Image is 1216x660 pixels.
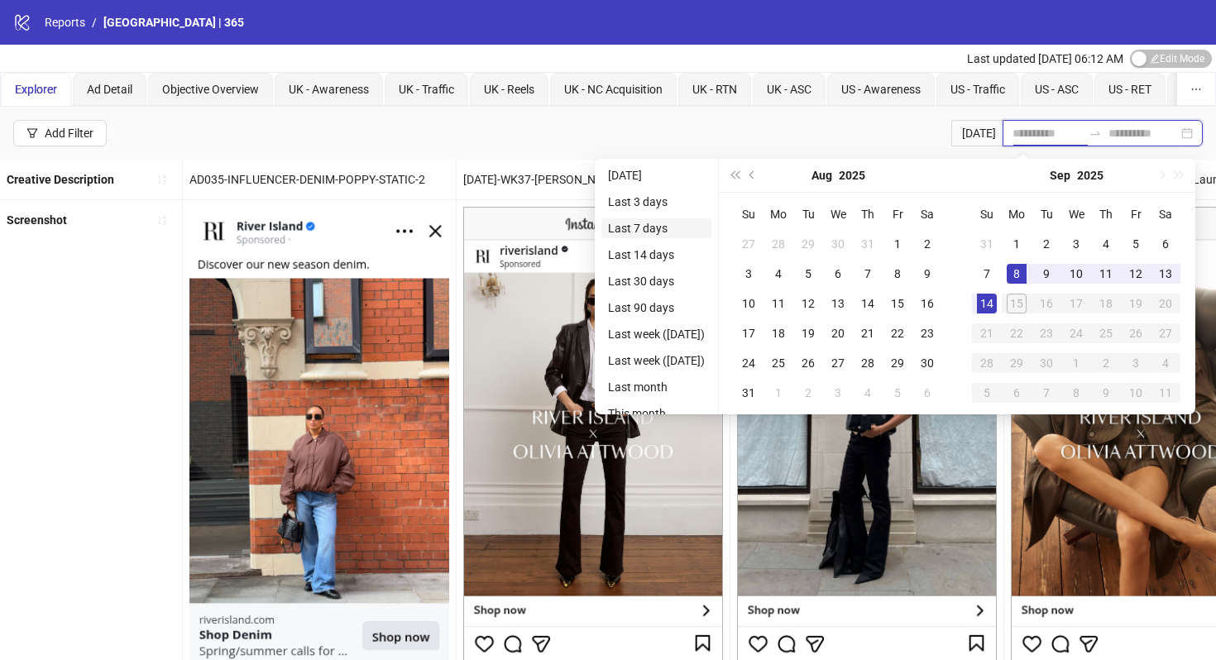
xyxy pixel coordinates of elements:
div: 2 [798,383,818,403]
div: 11 [1096,264,1116,284]
td: 2025-08-27 [823,348,853,378]
button: Add Filter [13,120,107,146]
div: 1 [888,234,907,254]
div: 21 [858,323,878,343]
span: Explorer [15,83,57,96]
td: 2025-09-27 [1151,318,1180,348]
td: 2025-09-03 [823,378,853,408]
li: [DATE] [601,165,711,185]
td: 2025-08-18 [764,318,793,348]
li: This month [601,404,711,423]
td: 2025-08-14 [853,289,883,318]
div: 25 [768,353,788,373]
td: 2025-09-26 [1121,318,1151,348]
li: Last week ([DATE]) [601,351,711,371]
div: 29 [888,353,907,373]
td: 2025-10-09 [1091,378,1121,408]
td: 2025-09-16 [1032,289,1061,318]
div: 30 [917,353,937,373]
div: 16 [917,294,937,313]
div: [DATE]-WK37-[PERSON_NAME]-IMG-7 [457,160,730,199]
td: 2025-09-02 [793,378,823,408]
td: 2025-08-01 [883,229,912,259]
th: Su [734,199,764,229]
div: 24 [739,353,759,373]
td: 2025-08-09 [912,259,942,289]
td: 2025-09-18 [1091,289,1121,318]
td: 2025-09-11 [1091,259,1121,289]
div: 5 [1126,234,1146,254]
div: 6 [917,383,937,403]
td: 2025-08-30 [912,348,942,378]
span: ellipsis [1190,84,1202,95]
div: 28 [858,353,878,373]
td: 2025-08-05 [793,259,823,289]
td: 2025-08-20 [823,318,853,348]
td: 2025-08-31 [972,229,1002,259]
td: 2025-09-22 [1002,318,1032,348]
div: 28 [977,353,997,373]
td: 2025-08-23 [912,318,942,348]
td: 2025-08-17 [734,318,764,348]
div: 4 [1156,353,1175,373]
td: 2025-08-06 [823,259,853,289]
div: 1 [1066,353,1086,373]
td: 2025-09-23 [1032,318,1061,348]
div: 7 [977,264,997,284]
div: 20 [1156,294,1175,313]
div: 9 [1096,383,1116,403]
div: 10 [1066,264,1086,284]
div: 5 [798,264,818,284]
td: 2025-10-02 [1091,348,1121,378]
th: We [1061,199,1091,229]
div: 18 [1096,294,1116,313]
td: 2025-10-11 [1151,378,1180,408]
b: Creative Description [7,173,114,186]
span: Ad Detail [87,83,132,96]
td: 2025-08-29 [883,348,912,378]
div: 3 [828,383,848,403]
button: Choose a year [839,159,865,192]
div: 18 [768,323,788,343]
td: 2025-09-08 [1002,259,1032,289]
th: Fr [883,199,912,229]
div: 14 [977,294,997,313]
td: 2025-08-04 [764,259,793,289]
td: 2025-08-03 [734,259,764,289]
th: Th [1091,199,1121,229]
li: Last month [601,377,711,397]
div: 25 [1096,323,1116,343]
div: 19 [1126,294,1146,313]
button: Choose a year [1077,159,1103,192]
span: US - ASC [1035,83,1079,96]
td: 2025-09-04 [853,378,883,408]
td: 2025-07-27 [734,229,764,259]
div: Add Filter [45,127,93,140]
div: 8 [1007,264,1027,284]
li: Last 3 days [601,192,711,212]
td: 2025-07-31 [853,229,883,259]
div: 3 [739,264,759,284]
div: 27 [1156,323,1175,343]
td: 2025-08-07 [853,259,883,289]
div: 2 [1036,234,1056,254]
td: 2025-09-03 [1061,229,1091,259]
td: 2025-09-02 [1032,229,1061,259]
div: 24 [1066,323,1086,343]
span: sort-ascending [156,214,168,226]
th: Th [853,199,883,229]
div: 7 [858,264,878,284]
th: Sa [1151,199,1180,229]
div: 26 [798,353,818,373]
th: Su [972,199,1002,229]
span: [GEOGRAPHIC_DATA] | 365 [103,16,244,29]
div: 11 [768,294,788,313]
span: UK - Traffic [399,83,454,96]
td: 2025-08-24 [734,348,764,378]
th: Mo [764,199,793,229]
td: 2025-08-16 [912,289,942,318]
span: UK - NC Acquisition [564,83,663,96]
td: 2025-08-26 [793,348,823,378]
a: Reports [41,13,89,31]
div: 12 [798,294,818,313]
